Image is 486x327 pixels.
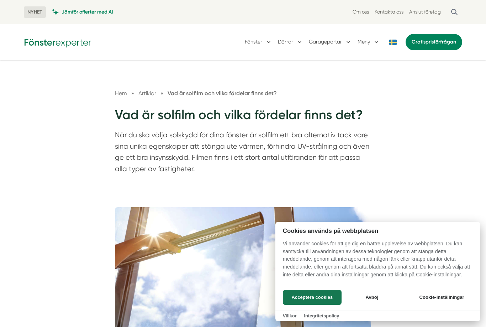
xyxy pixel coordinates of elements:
[411,290,473,305] button: Cookie-inställningar
[283,290,342,305] button: Acceptera cookies
[304,313,339,318] a: Integritetspolicy
[283,313,297,318] a: Villkor
[275,228,480,234] h2: Cookies används på webbplatsen
[275,240,480,283] p: Vi använder cookies för att ge dig en bättre upplevelse av webbplatsen. Du kan samtycka till anvä...
[344,290,400,305] button: Avböj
